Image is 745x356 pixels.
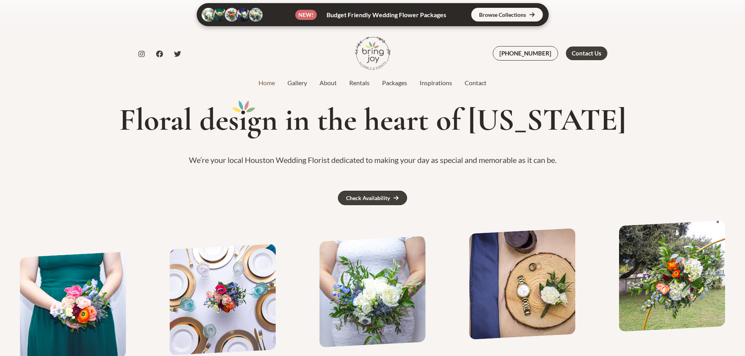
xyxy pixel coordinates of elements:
p: We’re your local Houston Wedding Florist dedicated to making your day as special and memorable as... [9,153,736,167]
a: Contact Us [566,47,607,60]
mark: i [239,103,247,137]
a: Home [252,78,281,88]
div: Check Availability [346,195,390,201]
a: Contact [458,78,493,88]
nav: Site Navigation [252,77,493,89]
a: Rentals [343,78,376,88]
a: Inspirations [413,78,458,88]
a: Packages [376,78,413,88]
a: [PHONE_NUMBER] [493,46,558,61]
a: Check Availability [338,191,407,205]
a: Instagram [138,50,145,57]
a: Twitter [174,50,181,57]
h1: Floral des gn in the heart of [US_STATE] [9,103,736,137]
a: Gallery [281,78,313,88]
img: Bring Joy [355,36,390,71]
a: Facebook [156,50,163,57]
a: About [313,78,343,88]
